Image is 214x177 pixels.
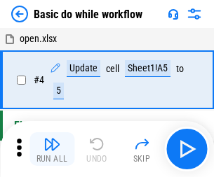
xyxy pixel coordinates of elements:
div: 5 [53,83,64,99]
img: Main button [175,138,198,160]
img: Support [168,8,179,20]
button: Skip [119,132,164,166]
div: Sheet1!A5 [125,60,170,77]
div: to [176,64,184,74]
div: Basic do while workflow [34,8,142,21]
img: Back [11,6,28,22]
span: open.xlsx [20,33,57,44]
img: Settings menu [186,6,203,22]
img: Skip [133,136,150,153]
div: Skip [133,155,151,163]
div: Update [67,60,100,77]
div: Run All [36,155,68,163]
button: Run All [29,132,74,166]
img: Run All [44,136,60,153]
div: cell [106,64,119,74]
span: # 4 [34,74,44,85]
